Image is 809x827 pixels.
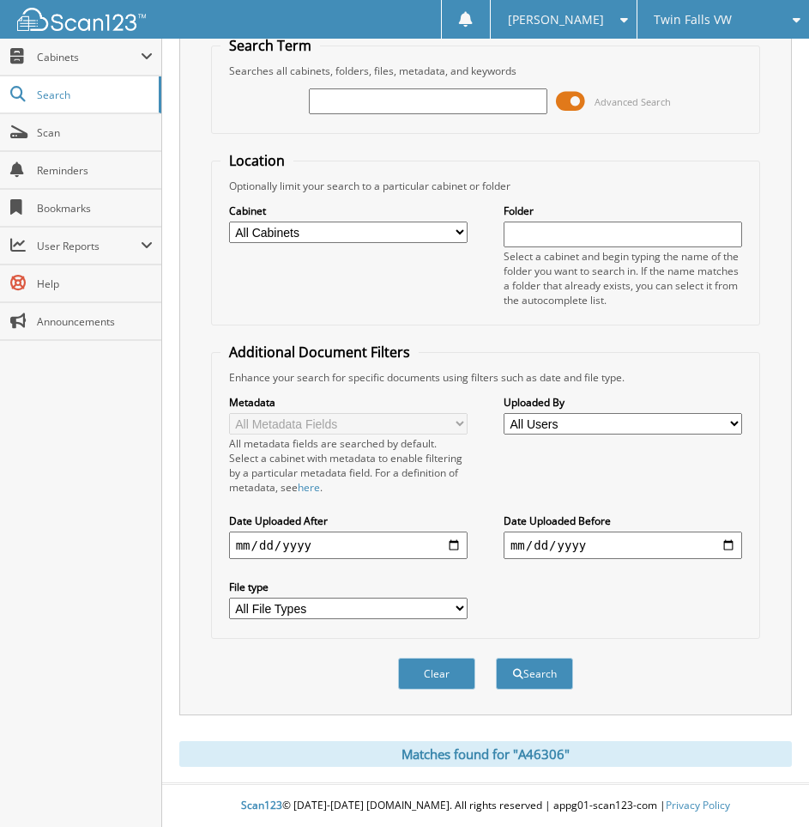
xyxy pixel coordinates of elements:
input: end [504,532,742,559]
span: Scan123 [241,798,282,812]
div: Searches all cabinets, folders, files, metadata, and keywords [220,64,752,78]
iframe: Chat Widget [723,745,809,827]
span: Announcements [37,314,153,329]
img: scan123-logo-white.svg [17,8,146,31]
button: Clear [398,658,475,690]
input: start [229,532,468,559]
span: Reminders [37,163,153,178]
label: Folder [504,204,742,218]
label: File type [229,580,468,594]
span: Cabinets [37,50,141,64]
legend: Location [220,151,293,170]
label: Date Uploaded Before [504,514,742,528]
legend: Additional Document Filters [220,343,419,362]
span: Search [37,88,150,102]
span: User Reports [37,239,141,253]
label: Metadata [229,395,468,410]
legend: Search Term [220,36,320,55]
div: © [DATE]-[DATE] [DOMAIN_NAME]. All rights reserved | appg01-scan123-com | [162,785,809,827]
div: All metadata fields are searched by default. Select a cabinet with metadata to enable filtering b... [229,436,468,495]
span: [PERSON_NAME] [508,15,604,25]
button: Search [496,658,573,690]
a: here [298,480,320,495]
div: Matches found for "A46306" [179,741,792,767]
span: Twin Falls VW [654,15,732,25]
span: Help [37,277,153,291]
label: Uploaded By [504,395,742,410]
span: Advanced Search [595,95,671,108]
div: Select a cabinet and begin typing the name of the folder you want to search in. If the name match... [504,249,742,307]
label: Cabinet [229,204,468,218]
a: Privacy Policy [666,798,730,812]
div: Enhance your search for specific documents using filters such as date and file type. [220,370,752,385]
span: Bookmarks [37,201,153,216]
div: Optionally limit your search to a particular cabinet or folder [220,179,752,193]
label: Date Uploaded After [229,514,468,528]
span: Scan [37,125,153,140]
